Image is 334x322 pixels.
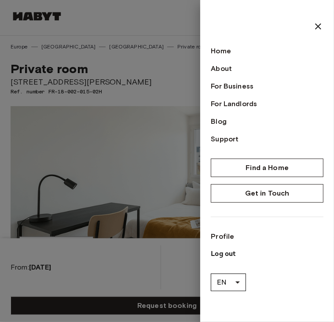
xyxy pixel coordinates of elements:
a: Find a Home [211,159,323,177]
a: Profile [211,231,323,242]
a: Home [211,46,323,56]
a: About [211,63,323,74]
p: Log out [211,249,323,259]
a: For Landlords [211,99,323,109]
a: Get in Touch [211,184,323,203]
a: Blog [211,116,323,127]
a: For Business [211,81,323,92]
div: EN [211,270,246,295]
a: Support [211,134,323,144]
